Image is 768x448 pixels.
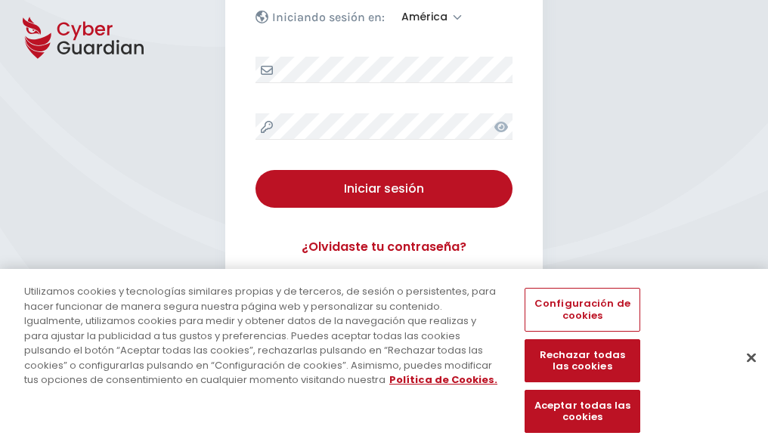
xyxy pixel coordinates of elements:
[255,170,513,208] button: Iniciar sesión
[24,284,502,388] div: Utilizamos cookies y tecnologías similares propias y de terceros, de sesión o persistentes, para ...
[255,238,513,256] a: ¿Olvidaste tu contraseña?
[267,180,501,198] div: Iniciar sesión
[389,372,497,387] a: Más información sobre su privacidad, se abre en una nueva pestaña
[525,288,639,331] button: Configuración de cookies, Abre el cuadro de diálogo del centro de preferencias.
[525,339,639,382] button: Rechazar todas las cookies
[525,390,639,433] button: Aceptar todas las cookies
[735,341,768,374] button: Cerrar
